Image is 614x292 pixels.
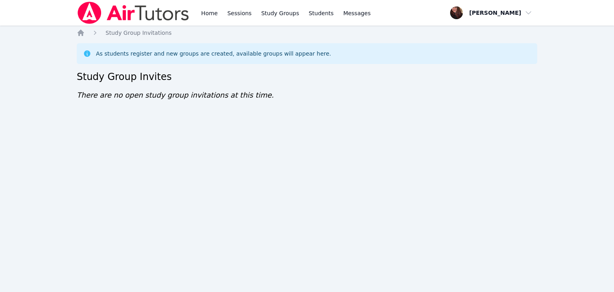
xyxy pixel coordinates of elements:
[343,9,371,17] span: Messages
[77,2,190,24] img: Air Tutors
[106,29,171,37] a: Study Group Invitations
[77,91,274,99] span: There are no open study group invitations at this time.
[77,29,537,37] nav: Breadcrumb
[96,50,331,58] div: As students register and new groups are created, available groups will appear here.
[77,70,537,83] h2: Study Group Invites
[106,30,171,36] span: Study Group Invitations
